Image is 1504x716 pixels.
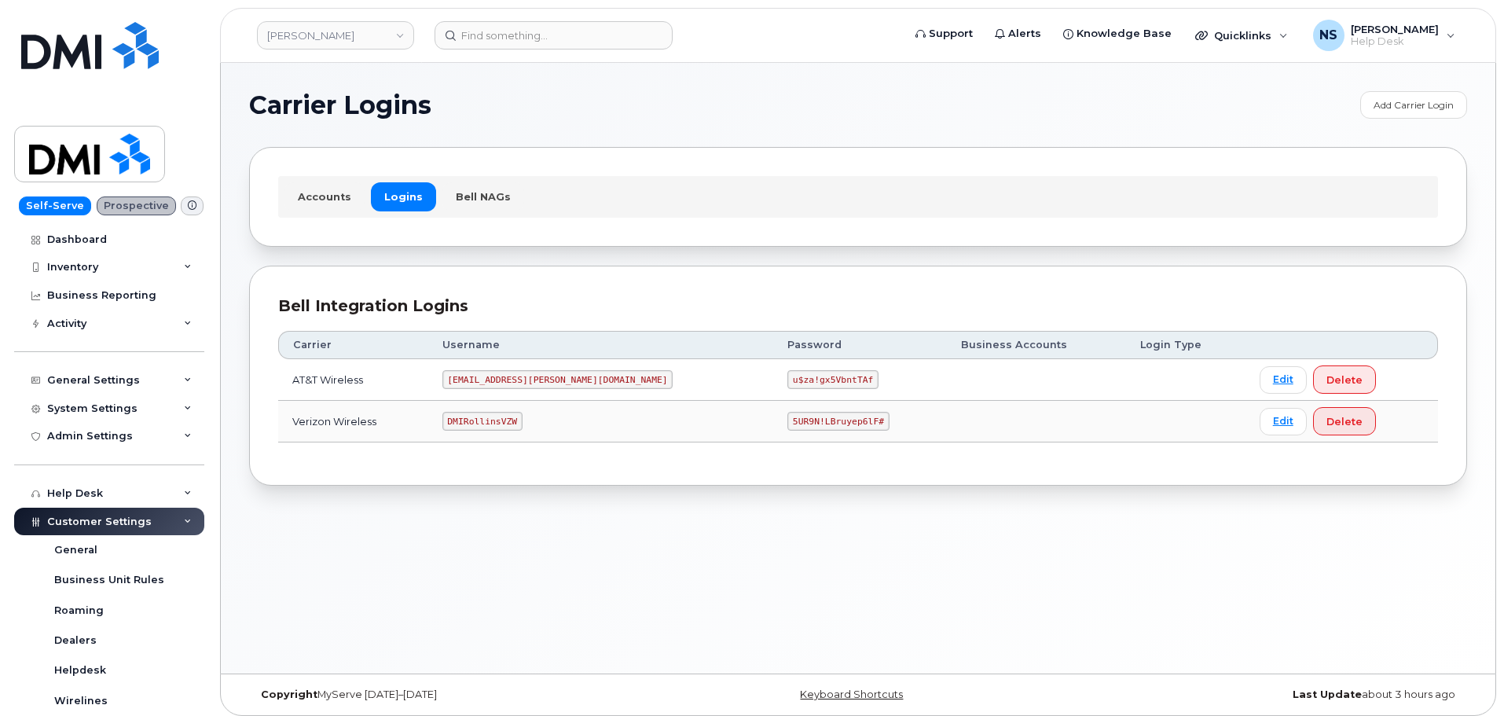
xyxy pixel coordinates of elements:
[371,182,436,211] a: Logins
[1326,373,1363,387] span: Delete
[1313,407,1376,435] button: Delete
[1260,408,1307,435] a: Edit
[284,182,365,211] a: Accounts
[800,688,903,700] a: Keyboard Shortcuts
[1313,365,1376,394] button: Delete
[1326,414,1363,429] span: Delete
[1260,366,1307,394] a: Edit
[442,412,523,431] code: DMIRollinsVZW
[261,688,317,700] strong: Copyright
[787,370,879,389] code: u$za!gx5VbntTAf
[249,688,655,701] div: MyServe [DATE]–[DATE]
[787,412,890,431] code: 5UR9N!LBruyep6lF#
[1293,688,1362,700] strong: Last Update
[278,359,428,401] td: AT&T Wireless
[278,331,428,359] th: Carrier
[249,94,431,117] span: Carrier Logins
[428,331,774,359] th: Username
[1061,688,1467,701] div: about 3 hours ago
[442,370,673,389] code: [EMAIL_ADDRESS][PERSON_NAME][DOMAIN_NAME]
[947,331,1126,359] th: Business Accounts
[1126,331,1245,359] th: Login Type
[442,182,524,211] a: Bell NAGs
[773,331,947,359] th: Password
[1360,91,1467,119] a: Add Carrier Login
[278,295,1438,318] div: Bell Integration Logins
[278,401,428,442] td: Verizon Wireless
